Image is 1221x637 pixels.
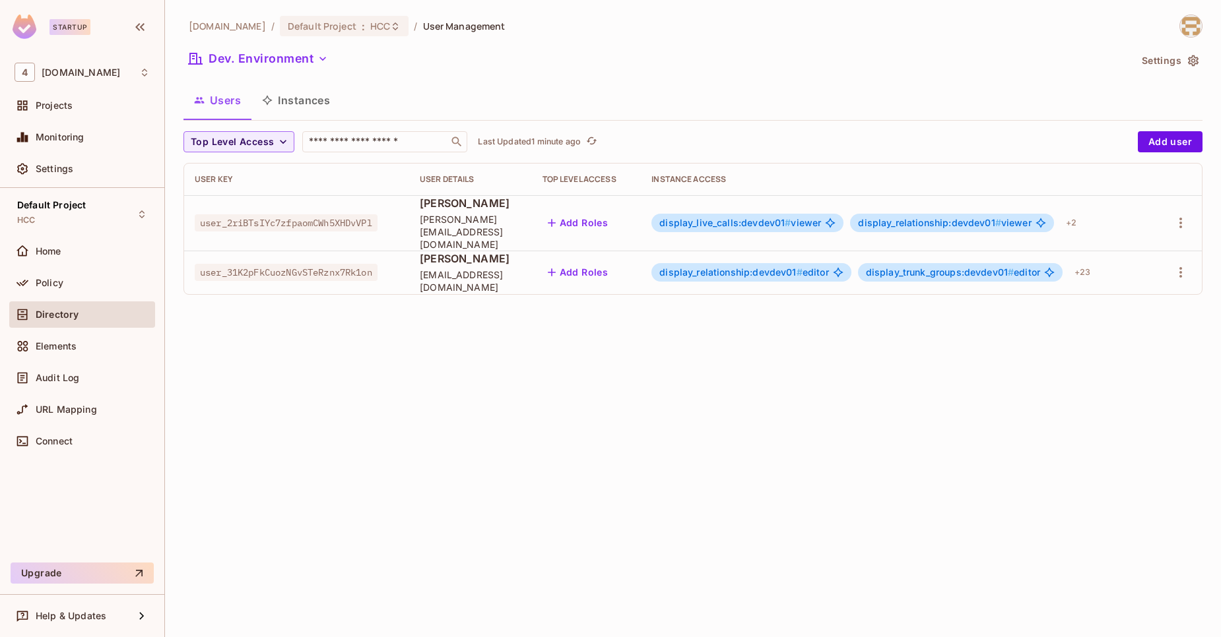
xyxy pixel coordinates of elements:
[36,404,97,415] span: URL Mapping
[1137,50,1203,71] button: Settings
[251,84,341,117] button: Instances
[183,48,333,69] button: Dev. Environment
[651,174,1144,185] div: Instance Access
[785,217,791,228] span: #
[361,21,366,32] span: :
[13,15,36,39] img: SReyMgAAAABJRU5ErkJggg==
[858,217,1001,228] span: display_relationship:devdev01
[195,214,378,231] span: user_2riBTsIYc7zfpaomCWh5XHDvVPl
[1180,15,1202,37] img: ali.sheikh@46labs.com
[370,20,390,32] span: HCC
[288,20,356,32] span: Default Project
[420,174,521,185] div: User Details
[189,20,266,32] span: the active workspace
[42,67,120,78] span: Workspace: 46labs.com
[478,136,581,147] p: Last Updated 1 minute ago
[420,196,521,210] span: [PERSON_NAME]
[866,267,1040,278] span: editor
[17,215,35,226] span: HCC
[195,174,399,185] div: User Key
[36,436,73,446] span: Connect
[36,132,84,142] span: Monitoring
[659,217,791,228] span: display_live_calls:devdev01
[659,267,828,278] span: editor
[1061,212,1082,233] div: + 2
[36,100,73,111] span: Projects
[36,164,73,174] span: Settings
[36,611,106,621] span: Help & Updates
[995,217,1001,228] span: #
[1008,266,1014,278] span: #
[659,266,803,278] span: display_relationship:devdev01
[423,20,506,32] span: User Management
[414,20,417,32] li: /
[183,131,294,152] button: Top Level Access
[36,373,79,383] span: Audit Log
[420,251,521,266] span: [PERSON_NAME]
[183,84,251,117] button: Users
[36,309,79,320] span: Directory
[1138,131,1203,152] button: Add user
[866,266,1014,278] span: display_trunk_groups:devdev01
[420,268,521,293] span: [EMAIL_ADDRESS][DOMAIN_NAME]
[36,246,61,257] span: Home
[11,562,154,584] button: Upgrade
[543,174,631,185] div: Top Level Access
[583,134,599,150] button: refresh
[581,134,599,150] span: Click to refresh data
[543,212,614,233] button: Add Roles
[797,266,803,278] span: #
[420,213,521,251] span: [PERSON_NAME][EMAIL_ADDRESS][DOMAIN_NAME]
[191,134,274,150] span: Top Level Access
[586,135,597,148] span: refresh
[1069,262,1096,283] div: + 23
[659,218,821,228] span: viewer
[36,278,63,288] span: Policy
[36,341,77,351] span: Elements
[543,262,614,283] button: Add Roles
[49,19,90,35] div: Startup
[15,63,35,82] span: 4
[17,200,86,210] span: Default Project
[271,20,275,32] li: /
[858,218,1031,228] span: viewer
[195,264,378,281] span: user_31K2pFkCuozNGvSTeRznx7Rk1on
